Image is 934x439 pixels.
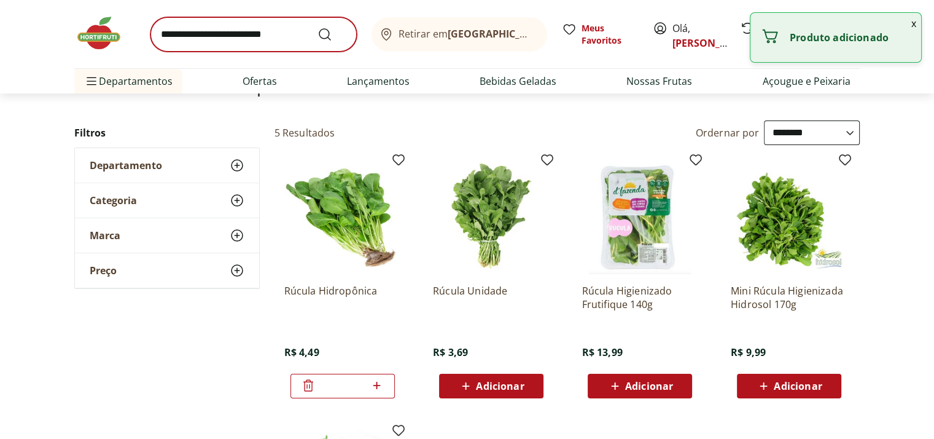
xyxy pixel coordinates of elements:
button: Adicionar [737,374,841,398]
span: Olá, [672,21,727,50]
a: [PERSON_NAME] [672,36,752,50]
span: Preço [90,264,117,277]
img: Hortifruti [74,15,136,52]
span: Adicionar [625,381,673,391]
span: Meus Favoritos [582,22,638,47]
a: Rúcula Higienizado Frutifique 140g [582,284,698,311]
button: Submit Search [317,27,347,42]
button: Preço [75,253,259,288]
p: Produto adicionado [790,31,911,44]
a: Nossas Frutas [626,74,692,89]
span: R$ 3,69 [433,346,468,359]
a: Rúcula Unidade [433,284,550,311]
span: R$ 13,99 [582,346,622,359]
button: Menu [84,66,99,96]
input: search [150,17,357,52]
button: Adicionar [439,374,543,398]
label: Ordernar por [696,126,760,140]
a: Lançamentos [347,74,410,89]
button: Retirar em[GEOGRAPHIC_DATA]/[GEOGRAPHIC_DATA] [372,17,547,52]
a: Rúcula Hidropônica [284,284,401,311]
span: Categoria [90,194,137,207]
a: Bebidas Geladas [480,74,556,89]
img: Rúcula Unidade [433,157,550,274]
img: Mini Rúcula Higienizada Hidrosol 170g [731,157,847,274]
button: Fechar notificação [906,13,921,34]
button: Marca [75,218,259,253]
span: Retirar em [399,28,534,39]
button: Departamento [75,148,259,183]
a: Açougue e Peixaria [762,74,850,89]
button: Categoria [75,183,259,218]
h2: 5 Resultados [274,126,335,140]
span: Departamento [90,159,162,172]
img: Rúcula Higienizado Frutifique 140g [582,157,698,274]
img: Rúcula Hidropônica [284,157,401,274]
a: Ofertas [243,74,277,89]
h1: Mostrando resultados para: [74,76,860,95]
span: Adicionar [774,381,822,391]
button: Adicionar [588,374,692,398]
span: Marca [90,229,120,242]
span: R$ 4,49 [284,346,319,359]
a: Mini Rúcula Higienizada Hidrosol 170g [731,284,847,311]
h2: Filtros [74,121,260,145]
span: Adicionar [476,381,524,391]
b: [GEOGRAPHIC_DATA]/[GEOGRAPHIC_DATA] [448,27,655,41]
span: Departamentos [84,66,173,96]
span: R$ 9,99 [731,346,766,359]
a: Meus Favoritos [562,22,638,47]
